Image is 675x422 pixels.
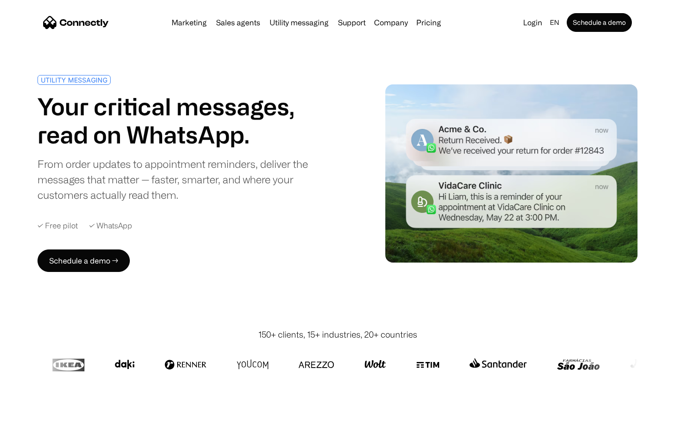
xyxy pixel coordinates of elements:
a: Sales agents [212,19,264,26]
div: UTILITY MESSAGING [41,76,107,83]
div: Company [374,16,408,29]
div: en [550,16,559,29]
a: Support [334,19,369,26]
a: Pricing [412,19,445,26]
a: Utility messaging [266,19,332,26]
a: Login [519,16,546,29]
div: From order updates to appointment reminders, deliver the messages that matter — faster, smarter, ... [37,156,334,203]
a: Marketing [168,19,210,26]
a: Schedule a demo → [37,249,130,272]
ul: Language list [19,406,56,419]
div: ✓ WhatsApp [89,221,132,230]
div: 150+ clients, 15+ industries, 20+ countries [258,328,417,341]
aside: Language selected: English [9,405,56,419]
a: Schedule a demo [567,13,632,32]
h1: Your critical messages, read on WhatsApp. [37,92,334,149]
div: ✓ Free pilot [37,221,78,230]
